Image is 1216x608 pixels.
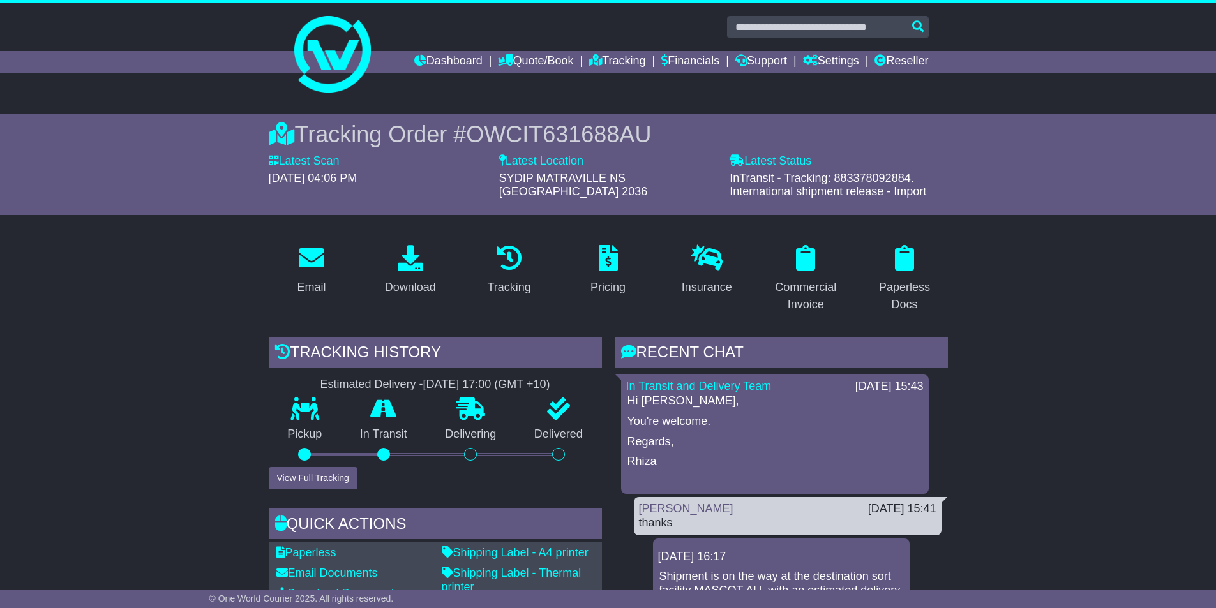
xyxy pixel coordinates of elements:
[269,337,602,371] div: Tracking history
[627,455,922,469] p: Rhiza
[479,241,539,300] a: Tracking
[269,378,602,392] div: Estimated Delivery -
[341,427,426,441] p: In Transit
[735,51,787,73] a: Support
[269,172,357,184] span: [DATE] 04:06 PM
[499,172,647,198] span: SYDIP MATRAVILLE NS [GEOGRAPHIC_DATA] 2036
[730,154,811,168] label: Latest Status
[209,593,394,604] span: © One World Courier 2025. All rights reserved.
[269,467,357,489] button: View Full Tracking
[730,172,926,198] span: InTransit - Tracking: 883378092884. International shipment release - Import
[803,51,859,73] a: Settings
[855,380,924,394] div: [DATE] 15:43
[423,378,550,392] div: [DATE] 17:00 (GMT +10)
[269,427,342,441] p: Pickup
[499,154,583,168] label: Latest Location
[763,241,849,318] a: Commercial Invoice
[868,502,936,516] div: [DATE] 15:41
[498,51,573,73] a: Quote/Book
[589,51,645,73] a: Tracking
[615,337,948,371] div: RECENT CHAT
[590,279,626,296] div: Pricing
[289,241,334,300] a: Email
[377,241,444,300] a: Download
[874,51,928,73] a: Reseller
[269,154,340,168] label: Latest Scan
[627,394,922,408] p: Hi [PERSON_NAME],
[627,415,922,429] p: You're welcome.
[658,550,904,564] div: [DATE] 16:17
[414,51,483,73] a: Dashboard
[426,427,516,441] p: Delivering
[870,279,940,313] div: Paperless Docs
[771,279,841,313] div: Commercial Invoice
[661,51,719,73] a: Financials
[487,279,530,296] div: Tracking
[276,587,400,600] a: Download Documents
[466,121,651,147] span: OWCIT631688AU
[276,546,336,559] a: Paperless
[626,380,772,392] a: In Transit and Delivery Team
[269,121,948,148] div: Tracking Order #
[385,279,436,296] div: Download
[627,435,922,449] p: Regards,
[673,241,740,300] a: Insurance
[269,508,602,543] div: Quick Actions
[276,567,378,579] a: Email Documents
[682,279,732,296] div: Insurance
[639,516,936,530] div: thanks
[297,279,326,296] div: Email
[515,427,602,441] p: Delivered
[862,241,948,318] a: Paperless Docs
[639,502,733,515] a: [PERSON_NAME]
[442,546,589,559] a: Shipping Label - A4 printer
[582,241,634,300] a: Pricing
[442,567,582,593] a: Shipping Label - Thermal printer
